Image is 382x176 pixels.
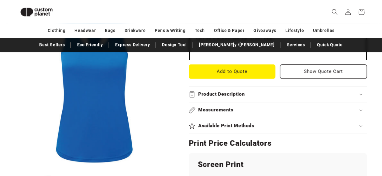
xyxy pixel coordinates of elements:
a: Best Sellers [36,39,68,50]
a: Giveaways [253,25,276,36]
h2: Screen Print [198,160,358,169]
button: Show Quote Cart [280,64,367,79]
img: Custom Planet [15,2,58,22]
summary: Measurements [189,102,367,118]
a: Tech [194,25,205,36]
a: Office & Paper [214,25,244,36]
button: Add to Quote [189,64,276,79]
a: Drinkware [125,25,146,36]
a: Bags [105,25,115,36]
summary: Search [328,5,341,19]
summary: Product Description [189,86,367,102]
a: Design Tool [159,39,190,50]
a: Pens & Writing [155,25,185,36]
a: Eco Friendly [74,39,106,50]
a: Services [284,39,308,50]
iframe: Chat Widget [352,147,382,176]
a: Lifestyle [285,25,304,36]
h2: Available Print Methods [198,123,254,129]
a: Umbrellas [313,25,334,36]
h2: Product Description [198,91,245,97]
a: Quick Quote [314,39,346,50]
h2: Measurements [198,107,233,113]
h2: Print Price Calculators [189,138,367,148]
a: [PERSON_NAME]y /[PERSON_NAME] [196,39,277,50]
summary: Available Print Methods [189,118,367,134]
a: Express Delivery [112,39,153,50]
a: Clothing [48,25,66,36]
a: Headwear [74,25,96,36]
